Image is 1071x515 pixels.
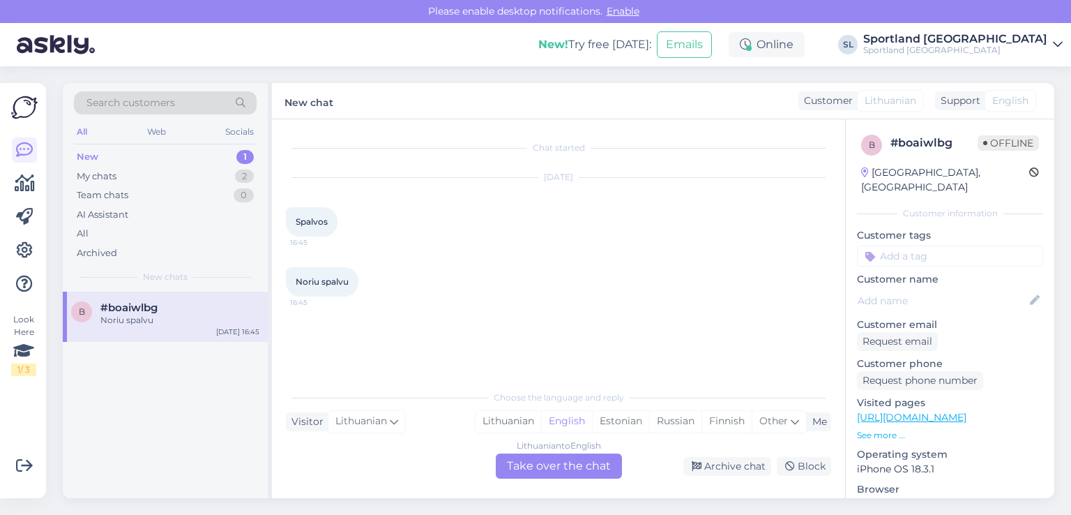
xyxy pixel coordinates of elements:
[863,45,1047,56] div: Sportland [GEOGRAPHIC_DATA]
[857,207,1043,220] div: Customer information
[100,314,259,327] div: Noriu spalvu
[234,188,254,202] div: 0
[296,276,349,287] span: Noriu spalvu
[476,411,541,432] div: Lithuanian
[541,411,592,432] div: English
[857,228,1043,243] p: Customer tags
[236,150,254,164] div: 1
[857,396,1043,410] p: Visited pages
[857,272,1043,287] p: Customer name
[857,429,1043,442] p: See more ...
[216,327,259,337] div: [DATE] 16:45
[77,170,116,184] div: My chats
[978,135,1039,151] span: Offline
[11,313,36,376] div: Look Here
[861,165,1029,195] div: [GEOGRAPHIC_DATA], [GEOGRAPHIC_DATA]
[592,411,649,432] div: Estonian
[649,411,701,432] div: Russian
[857,371,983,390] div: Request phone number
[290,237,342,248] span: 16:45
[284,91,333,110] label: New chat
[857,411,966,424] a: [URL][DOMAIN_NAME]
[335,414,387,429] span: Lithuanian
[857,246,1043,267] input: Add a tag
[79,306,85,317] span: b
[100,301,158,314] span: #boaiwlbg
[11,364,36,376] div: 1 / 3
[992,94,1028,108] span: English
[143,271,188,283] span: New chats
[77,150,98,164] div: New
[657,31,712,58] button: Emails
[286,391,831,404] div: Choose the language and reply
[857,447,1043,462] p: Operating system
[701,411,752,432] div: Finnish
[857,482,1043,497] p: Browser
[683,457,771,476] div: Archive chat
[857,497,1043,512] p: Safari 18.3
[77,188,128,202] div: Team chats
[11,94,38,121] img: Askly Logo
[777,457,831,476] div: Block
[77,246,117,260] div: Archived
[538,36,651,53] div: Try free [DATE]:
[144,123,169,141] div: Web
[863,33,1063,56] a: Sportland [GEOGRAPHIC_DATA]Sportland [GEOGRAPHIC_DATA]
[798,94,853,108] div: Customer
[759,415,788,427] span: Other
[807,415,827,429] div: Me
[890,135,978,151] div: # boaiwlbg
[286,142,831,154] div: Chat started
[869,140,875,150] span: b
[538,38,568,51] b: New!
[857,318,1043,332] p: Customer email
[286,171,831,184] div: [DATE]
[863,33,1047,45] div: Sportland [GEOGRAPHIC_DATA]
[865,94,916,108] span: Lithuanian
[77,208,128,222] div: AI Assistant
[729,32,805,57] div: Online
[222,123,257,141] div: Socials
[935,94,980,108] div: Support
[602,5,644,17] span: Enable
[235,170,254,184] div: 2
[290,297,342,308] span: 16:45
[857,357,1043,371] p: Customer phone
[286,415,324,429] div: Visitor
[857,332,938,351] div: Request email
[296,216,328,227] span: Spalvos
[74,123,90,141] div: All
[838,35,858,54] div: SL
[858,293,1027,308] input: Add name
[86,96,175,110] span: Search customers
[496,454,622,479] div: Take over the chat
[857,462,1043,477] p: iPhone OS 18.3.1
[517,440,601,452] div: Lithuanian to English
[77,227,89,241] div: All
